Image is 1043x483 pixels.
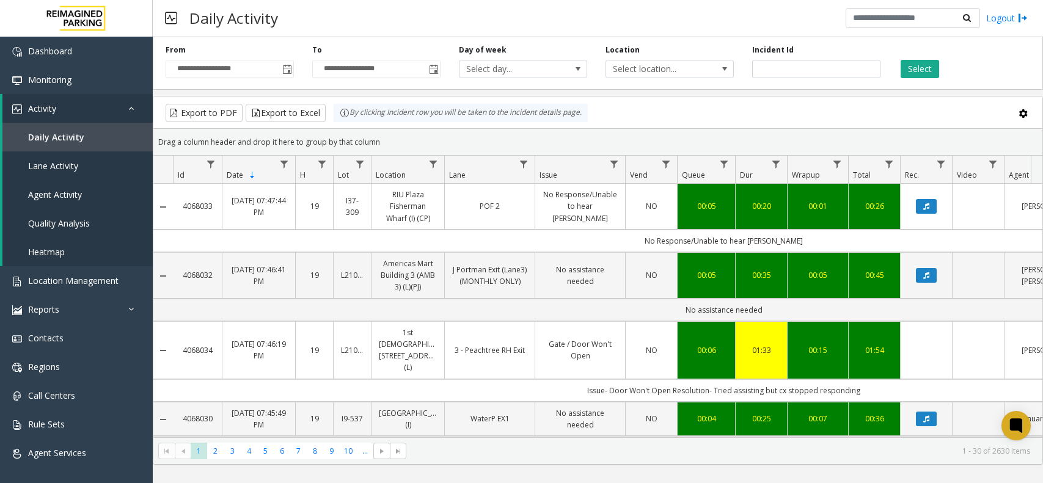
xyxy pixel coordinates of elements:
a: I37-309 [341,195,364,218]
a: Daily Activity [2,123,153,151]
div: 00:25 [743,413,780,424]
span: Lot [338,170,349,180]
a: 4068034 [180,344,214,356]
div: 00:15 [795,344,841,356]
a: Date Filter Menu [276,156,293,172]
span: H [300,170,306,180]
img: 'icon' [12,420,22,430]
a: Agent Activity [2,180,153,209]
span: Heatmap [28,246,65,258]
span: Go to the last page [390,443,406,460]
a: 4068032 [180,269,214,281]
span: Page 11 [357,443,373,459]
a: [DATE] 07:46:19 PM [230,338,288,361]
a: No assistance needed [543,264,618,287]
span: Page 4 [241,443,257,459]
img: 'icon' [12,449,22,459]
a: Collapse Details [153,271,173,281]
button: Export to Excel [246,104,326,122]
a: [DATE] 07:46:41 PM [230,264,288,287]
a: L21036901 [341,269,364,281]
span: Queue [682,170,705,180]
a: Rec. Filter Menu [933,156,950,172]
span: Daily Activity [28,131,84,143]
a: Americas Mart Building 3 (AMB 3) (L)(PJ) [379,258,437,293]
a: 00:05 [685,200,728,212]
span: NO [646,413,657,424]
a: No Response/Unable to hear [PERSON_NAME] [543,189,618,224]
a: Id Filter Menu [203,156,219,172]
a: Dur Filter Menu [768,156,785,172]
a: 01:33 [743,344,780,356]
a: Queue Filter Menu [716,156,733,172]
span: Video [957,170,977,180]
a: H Filter Menu [314,156,331,172]
a: NO [633,413,670,424]
span: Page 9 [323,443,340,459]
label: To [312,45,322,56]
a: Heatmap [2,238,153,266]
a: 00:04 [685,413,728,424]
span: Issue [540,170,557,180]
span: Vend [630,170,648,180]
a: Gate / Door Won't Open [543,338,618,361]
span: Sortable [247,170,257,180]
a: 1st [DEMOGRAPHIC_DATA], [STREET_ADDRESS] (L) [379,327,437,374]
a: Wrapup Filter Menu [829,156,846,172]
a: 00:35 [743,269,780,281]
span: NO [646,270,657,280]
a: Vend Filter Menu [658,156,675,172]
span: Quality Analysis [28,217,90,229]
span: Dashboard [28,45,72,57]
span: Page 8 [307,443,323,459]
a: Lane Activity [2,151,153,180]
a: [GEOGRAPHIC_DATA] (I) [379,407,437,430]
span: Rec. [905,170,919,180]
span: Page 7 [290,443,307,459]
img: pageIcon [165,3,177,33]
a: Collapse Details [153,415,173,424]
a: Issue Filter Menu [606,156,623,172]
a: 3 - Peachtree RH Exit [452,344,527,356]
a: RIU Plaza Fisherman Wharf (I) (CP) [379,189,437,224]
a: 00:06 [685,344,728,356]
span: Page 10 [340,443,357,459]
img: 'icon' [12,334,22,344]
span: Agent Services [28,447,86,459]
span: Toggle popup [426,60,440,78]
img: logout [1018,12,1028,24]
a: 19 [303,269,326,281]
a: 00:45 [856,269,893,281]
img: 'icon' [12,104,22,114]
a: NO [633,269,670,281]
img: 'icon' [12,305,22,315]
span: NO [646,345,657,355]
span: Date [227,170,243,180]
a: J Portman Exit (Lane3) (MONTHLY ONLY) [452,264,527,287]
label: Location [606,45,640,56]
label: Incident Id [752,45,794,56]
a: 00:26 [856,200,893,212]
img: infoIcon.svg [340,108,349,118]
span: Location Management [28,275,119,286]
a: Activity [2,94,153,123]
a: Collapse Details [153,346,173,355]
a: I9-537 [341,413,364,424]
a: 19 [303,413,326,424]
img: 'icon' [12,391,22,401]
a: 00:07 [795,413,841,424]
span: Reports [28,303,59,315]
span: Rule Sets [28,418,65,430]
span: Select day... [459,60,561,78]
button: Select [901,60,939,78]
img: 'icon' [12,277,22,286]
span: Page 6 [274,443,290,459]
a: 00:05 [685,269,728,281]
span: NO [646,201,657,211]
